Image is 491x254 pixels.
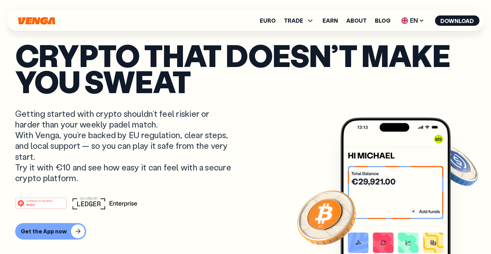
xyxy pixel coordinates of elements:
[323,18,338,23] a: Earn
[375,18,390,23] a: Blog
[435,15,479,26] button: Download
[15,223,476,240] a: Get the App now
[346,18,367,23] a: About
[284,18,303,23] span: TRADE
[15,223,86,240] button: Get the App now
[15,42,476,95] p: Crypto that doesn’t make you sweat
[26,203,35,207] tspan: Web3
[26,200,52,202] tspan: #1 PRODUCT OF THE MONTH
[17,17,56,25] svg: Home
[430,140,480,189] img: USDC coin
[15,108,233,183] p: Getting started with crypto shouldn’t feel riskier or harder than your weekly padel match. With V...
[21,228,67,235] div: Get the App now
[284,16,314,25] span: TRADE
[401,17,408,24] img: flag-uk
[399,15,427,26] span: EN
[260,18,276,23] a: Euro
[296,186,358,248] img: Bitcoin
[15,201,67,210] a: #1 PRODUCT OF THE MONTHWeb3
